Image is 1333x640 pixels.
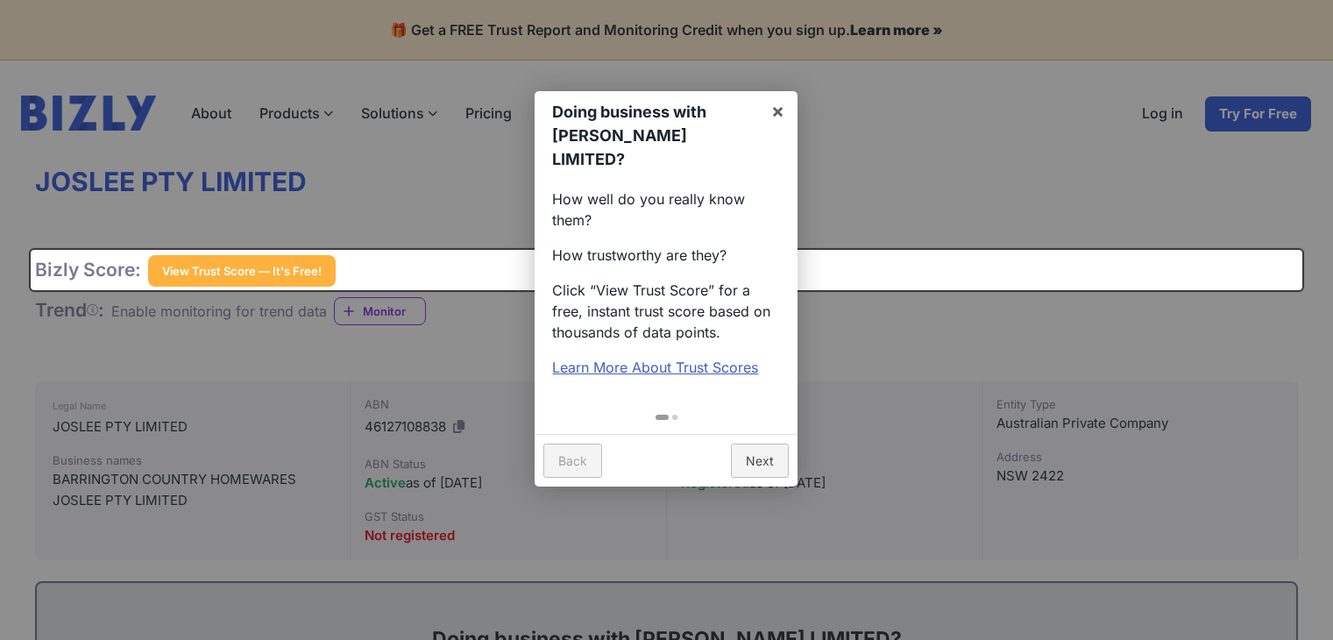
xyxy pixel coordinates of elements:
a: Next [731,444,789,478]
a: × [758,91,798,131]
p: Click “View Trust Score” for a free, instant trust score based on thousands of data points. [552,280,780,343]
p: How trustworthy are they? [552,245,780,266]
h1: Doing business with [PERSON_NAME] LIMITED? [552,100,757,171]
a: Back [543,444,602,478]
p: How well do you really know them? [552,188,780,231]
a: Learn More About Trust Scores [552,359,758,376]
